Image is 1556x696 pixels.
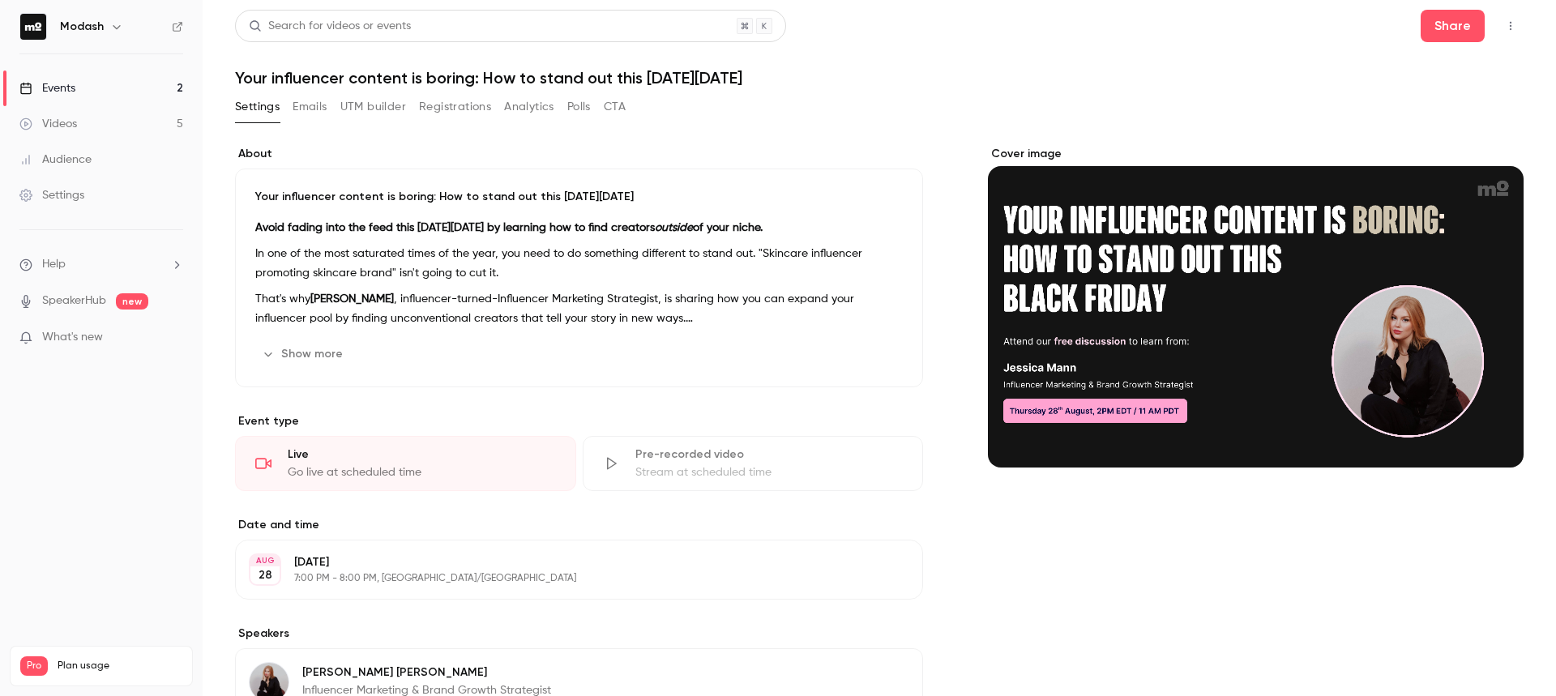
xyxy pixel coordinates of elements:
[259,567,272,583] p: 28
[20,656,48,676] span: Pro
[235,626,923,642] label: Speakers
[288,446,556,463] div: Live
[19,152,92,168] div: Audience
[42,292,106,310] a: SpeakerHub
[19,256,183,273] li: help-dropdown-opener
[310,293,394,305] strong: [PERSON_NAME]
[294,572,837,585] p: 7:00 PM - 8:00 PM, [GEOGRAPHIC_DATA]/[GEOGRAPHIC_DATA]
[583,436,924,491] div: Pre-recorded videoStream at scheduled time
[604,94,626,120] button: CTA
[250,555,280,566] div: AUG
[255,222,763,233] strong: Avoid fading into the feed this [DATE][DATE] by learning how to find creators of your niche.
[255,341,353,367] button: Show more
[235,94,280,120] button: Settings
[419,94,491,120] button: Registrations
[235,517,923,533] label: Date and time
[988,146,1524,468] section: Cover image
[60,19,104,35] h6: Modash
[567,94,591,120] button: Polls
[235,146,923,162] label: About
[42,256,66,273] span: Help
[340,94,406,120] button: UTM builder
[1421,10,1485,42] button: Share
[235,436,576,491] div: LiveGo live at scheduled time
[235,413,923,429] p: Event type
[19,80,75,96] div: Events
[294,554,837,570] p: [DATE]
[42,329,103,346] span: What's new
[635,464,904,480] div: Stream at scheduled time
[116,293,148,310] span: new
[255,244,903,283] p: In one of the most saturated times of the year, you need to do something different to stand out. ...
[302,664,551,681] p: [PERSON_NAME] [PERSON_NAME]
[58,660,182,673] span: Plan usage
[19,187,84,203] div: Settings
[255,289,903,328] p: That's why , influencer-turned-Influencer Marketing Strategist, is sharing how you can expand you...
[635,446,904,463] div: Pre-recorded video
[293,94,327,120] button: Emails
[504,94,554,120] button: Analytics
[20,14,46,40] img: Modash
[235,68,1524,88] h1: Your influencer content is boring: How to stand out this [DATE][DATE]
[255,189,903,205] p: Your influencer content is boring: How to stand out this [DATE][DATE]
[655,222,693,233] em: outside
[19,116,77,132] div: Videos
[288,464,556,480] div: Go live at scheduled time
[249,18,411,35] div: Search for videos or events
[164,331,183,345] iframe: Noticeable Trigger
[988,146,1524,162] label: Cover image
